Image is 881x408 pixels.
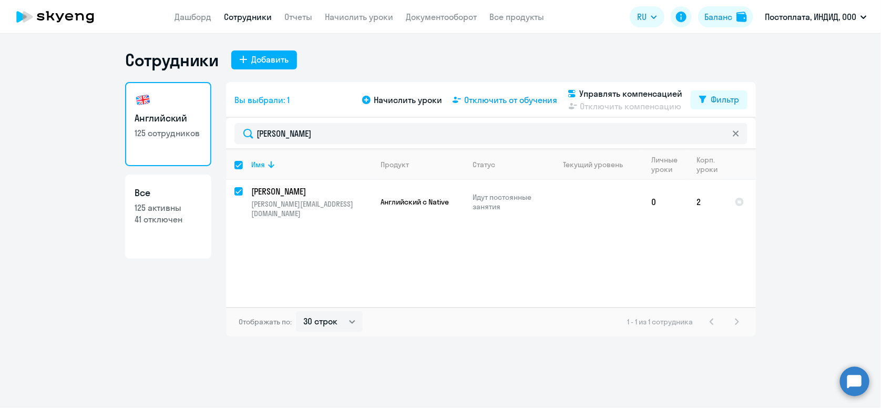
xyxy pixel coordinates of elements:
[374,94,442,106] span: Начислить уроки
[473,160,545,169] div: Статус
[704,11,732,23] div: Баланс
[473,192,545,211] p: Идут постоянные занятия
[251,199,372,218] p: [PERSON_NAME][EMAIL_ADDRESS][DOMAIN_NAME]
[698,6,753,27] button: Балансbalance
[630,6,664,27] button: RU
[251,160,372,169] div: Имя
[696,155,719,174] div: Корп. уроки
[627,317,693,327] span: 1 - 1 из 1 сотрудника
[125,49,219,70] h1: Сотрудники
[234,123,747,144] input: Поиск по имени, email, продукту или статусу
[765,11,856,23] p: Постоплата, ИНДИД, ООО
[651,155,681,174] div: Личные уроки
[489,12,544,22] a: Все продукты
[688,180,726,224] td: 2
[760,4,872,29] button: Постоплата, ИНДИД, ООО
[231,50,297,69] button: Добавить
[125,175,211,259] a: Все125 активны41 отключен
[135,202,202,213] p: 125 активны
[651,155,688,174] div: Личные уроки
[251,186,372,197] a: [PERSON_NAME]
[691,90,747,109] button: Фильтр
[251,53,289,66] div: Добавить
[239,317,292,327] span: Отображать по:
[135,111,202,125] h3: Английский
[251,160,265,169] div: Имя
[564,160,623,169] div: Текущий уровень
[736,12,747,22] img: balance
[381,197,449,207] span: Английский с Native
[696,155,726,174] div: Корп. уроки
[473,160,495,169] div: Статус
[135,91,151,108] img: english
[125,82,211,166] a: Английский125 сотрудников
[135,186,202,200] h3: Все
[381,160,409,169] div: Продукт
[579,87,682,100] span: Управлять компенсацией
[637,11,647,23] span: RU
[554,160,642,169] div: Текущий уровень
[175,12,211,22] a: Дашборд
[464,94,557,106] span: Отключить от обучения
[224,12,272,22] a: Сотрудники
[135,127,202,139] p: 125 сотрудников
[711,93,739,106] div: Фильтр
[325,12,393,22] a: Начислить уроки
[284,12,312,22] a: Отчеты
[251,186,370,197] p: [PERSON_NAME]
[381,160,464,169] div: Продукт
[643,180,688,224] td: 0
[234,94,290,106] span: Вы выбрали: 1
[135,213,202,225] p: 41 отключен
[406,12,477,22] a: Документооборот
